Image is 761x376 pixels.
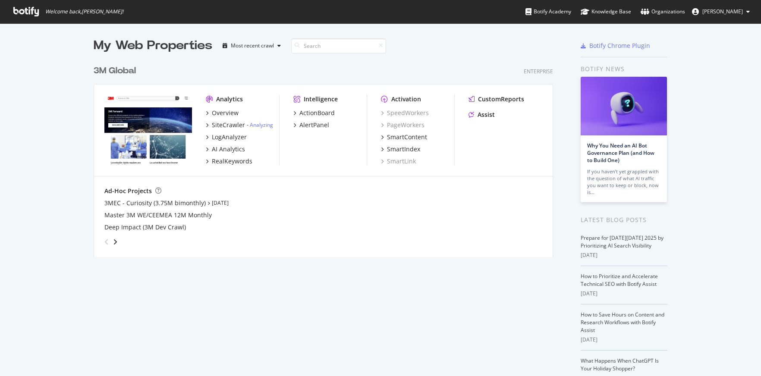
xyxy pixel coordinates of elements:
div: CustomReports [478,95,524,103]
div: Most recent crawl [231,43,274,48]
div: Analytics [216,95,243,103]
a: SmartContent [381,133,427,141]
div: - [247,121,273,128]
div: Assist [478,110,495,119]
a: Botify Chrome Plugin [581,41,650,50]
div: Overview [212,109,239,117]
a: Prepare for [DATE][DATE] 2025 by Prioritizing AI Search Visibility [581,234,664,249]
button: Most recent crawl [219,39,284,53]
a: Overview [206,109,239,117]
a: SmartIndex [381,145,420,154]
div: angle-right [112,238,118,246]
div: AI Analytics [212,145,245,154]
a: SpeedWorkers [381,109,429,117]
div: Botify Academy [525,7,571,16]
div: [DATE] [581,290,667,298]
div: Activation [391,95,421,103]
div: Organizations [641,7,685,16]
a: LogAnalyzer [206,133,247,141]
div: Botify news [581,64,667,74]
a: SiteCrawler- Analyzing [206,121,273,129]
a: SmartLink [381,157,416,166]
div: Intelligence [304,95,338,103]
div: Knowledge Base [581,7,631,16]
a: ActionBoard [293,109,335,117]
div: LogAnalyzer [212,133,247,141]
button: [PERSON_NAME] [685,5,757,19]
a: AI Analytics [206,145,245,154]
a: How to Save Hours on Content and Research Workflows with Botify Assist [581,311,664,334]
div: My Web Properties [94,37,212,54]
span: Welcome back, [PERSON_NAME] ! [45,8,123,15]
div: AlertPanel [299,121,329,129]
div: Enterprise [524,68,553,75]
a: RealKeywords [206,157,252,166]
div: SiteCrawler [212,121,245,129]
div: [DATE] [581,251,667,259]
a: [DATE] [212,199,229,207]
div: 3M Global [94,65,136,77]
a: 3MEC - Curiosity (3.75M bimonthly) [104,199,206,207]
div: Botify Chrome Plugin [589,41,650,50]
img: Why You Need an AI Bot Governance Plan (and How to Build One) [581,77,667,135]
a: Why You Need an AI Bot Governance Plan (and How to Build One) [587,142,654,164]
div: [DATE] [581,336,667,344]
div: grid [94,54,560,257]
a: CustomReports [469,95,524,103]
div: angle-left [101,235,112,249]
a: What Happens When ChatGPT Is Your Holiday Shopper? [581,357,659,372]
div: RealKeywords [212,157,252,166]
a: Master 3M WE/CEEMEA 12M Monthly [104,211,212,219]
input: Search [291,38,386,53]
a: AlertPanel [293,121,329,129]
span: Dave Dougherty [702,8,743,15]
a: Assist [469,110,495,119]
div: Ad-Hoc Projects [104,187,152,195]
a: PageWorkers [381,121,425,129]
div: ActionBoard [299,109,335,117]
a: 3M Global [94,65,139,77]
div: If you haven’t yet grappled with the question of what AI traffic you want to keep or block, now is… [587,168,660,196]
div: SmartIndex [387,145,420,154]
a: How to Prioritize and Accelerate Technical SEO with Botify Assist [581,273,658,288]
a: Deep Impact (3M Dev Crawl) [104,223,186,232]
a: Analyzing [250,121,273,128]
div: SmartContent [387,133,427,141]
img: www.command.com [104,95,192,165]
div: Latest Blog Posts [581,215,667,225]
